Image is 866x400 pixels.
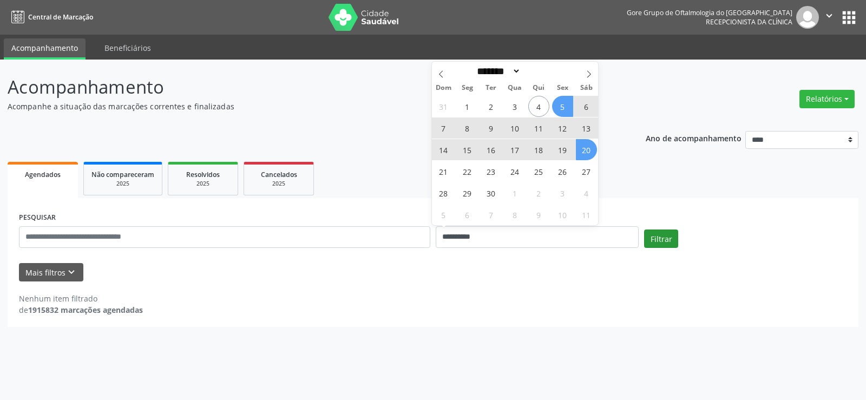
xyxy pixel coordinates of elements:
button: Filtrar [644,229,678,248]
span: Setembro 29, 2025 [457,182,478,204]
span: Não compareceram [91,170,154,179]
span: Setembro 19, 2025 [552,139,573,160]
span: Cancelados [261,170,297,179]
span: Setembro 23, 2025 [481,161,502,182]
span: Setembro 3, 2025 [504,96,526,117]
span: Setembro 21, 2025 [433,161,454,182]
div: 2025 [176,180,230,188]
label: PESQUISAR [19,209,56,226]
span: Setembro 6, 2025 [576,96,597,117]
div: Gore Grupo de Oftalmologia do [GEOGRAPHIC_DATA] [627,8,792,17]
span: Seg [455,84,479,91]
div: 2025 [91,180,154,188]
span: Setembro 10, 2025 [504,117,526,139]
strong: 1915832 marcações agendadas [28,305,143,315]
span: Agendados [25,170,61,179]
button: Mais filtroskeyboard_arrow_down [19,263,83,282]
span: Setembro 22, 2025 [457,161,478,182]
span: Setembro 8, 2025 [457,117,478,139]
span: Outubro 7, 2025 [481,204,502,225]
button: Relatórios [799,90,855,108]
span: Outubro 10, 2025 [552,204,573,225]
span: Setembro 28, 2025 [433,182,454,204]
div: 2025 [252,180,306,188]
span: Setembro 12, 2025 [552,117,573,139]
span: Setembro 24, 2025 [504,161,526,182]
p: Ano de acompanhamento [646,131,742,145]
span: Setembro 25, 2025 [528,161,549,182]
span: Setembro 30, 2025 [481,182,502,204]
span: Setembro 14, 2025 [433,139,454,160]
i: keyboard_arrow_down [65,266,77,278]
input: Year [521,65,556,77]
span: Recepcionista da clínica [706,17,792,27]
span: Qua [503,84,527,91]
span: Outubro 4, 2025 [576,182,597,204]
span: Setembro 18, 2025 [528,139,549,160]
span: Outubro 6, 2025 [457,204,478,225]
a: Beneficiários [97,38,159,57]
a: Acompanhamento [4,38,86,60]
span: Setembro 5, 2025 [552,96,573,117]
img: img [796,6,819,29]
span: Setembro 11, 2025 [528,117,549,139]
p: Acompanhe a situação das marcações correntes e finalizadas [8,101,603,112]
span: Sáb [574,84,598,91]
span: Resolvidos [186,170,220,179]
div: de [19,304,143,316]
span: Setembro 20, 2025 [576,139,597,160]
span: Setembro 2, 2025 [481,96,502,117]
i:  [823,10,835,22]
button: apps [839,8,858,27]
span: Outubro 1, 2025 [504,182,526,204]
button:  [819,6,839,29]
span: Qui [527,84,550,91]
span: Outubro 3, 2025 [552,182,573,204]
span: Setembro 4, 2025 [528,96,549,117]
span: Dom [432,84,456,91]
span: Outubro 5, 2025 [433,204,454,225]
span: Outubro 9, 2025 [528,204,549,225]
span: Agosto 31, 2025 [433,96,454,117]
span: Setembro 27, 2025 [576,161,597,182]
span: Setembro 16, 2025 [481,139,502,160]
span: Setembro 13, 2025 [576,117,597,139]
div: Nenhum item filtrado [19,293,143,304]
span: Setembro 7, 2025 [433,117,454,139]
span: Sex [550,84,574,91]
span: Setembro 1, 2025 [457,96,478,117]
span: Outubro 8, 2025 [504,204,526,225]
span: Central de Marcação [28,12,93,22]
p: Acompanhamento [8,74,603,101]
a: Central de Marcação [8,8,93,26]
span: Setembro 17, 2025 [504,139,526,160]
span: Setembro 15, 2025 [457,139,478,160]
span: Outubro 11, 2025 [576,204,597,225]
span: Outubro 2, 2025 [528,182,549,204]
span: Ter [479,84,503,91]
select: Month [474,65,521,77]
span: Setembro 9, 2025 [481,117,502,139]
span: Setembro 26, 2025 [552,161,573,182]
